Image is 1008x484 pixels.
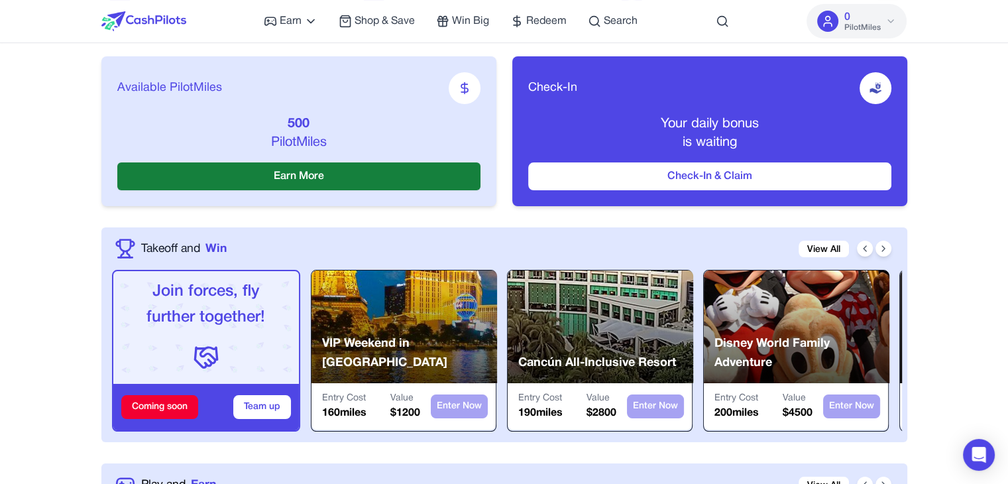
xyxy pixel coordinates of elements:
[205,240,227,257] span: Win
[844,9,850,25] span: 0
[233,395,291,419] button: Team up
[117,115,480,133] p: 500
[264,13,317,29] a: Earn
[390,405,420,421] p: $ 1200
[587,405,616,421] p: $ 2800
[714,392,759,405] p: Entry Cost
[587,392,616,405] p: Value
[141,240,227,257] a: Takeoff andWin
[510,13,567,29] a: Redeem
[604,13,638,29] span: Search
[322,405,366,421] p: 160 miles
[101,11,186,31] img: CashPilots Logo
[117,162,480,190] button: Earn More
[436,13,489,29] a: Win Big
[714,334,889,373] p: Disney World Family Adventure
[823,394,880,418] button: Enter Now
[280,13,302,29] span: Earn
[869,82,882,95] img: receive-dollar
[963,439,995,471] div: Open Intercom Messenger
[844,23,880,33] span: PilotMiles
[799,241,849,257] a: View All
[528,115,891,133] p: Your daily bonus
[518,353,676,373] p: Cancún All-Inclusive Resort
[588,13,638,29] a: Search
[518,392,563,405] p: Entry Cost
[528,162,891,190] button: Check-In & Claim
[339,13,415,29] a: Shop & Save
[117,79,222,97] span: Available PilotMiles
[714,405,759,421] p: 200 miles
[807,4,907,38] button: 0PilotMiles
[518,405,563,421] p: 190 miles
[683,137,737,149] span: is waiting
[355,13,415,29] span: Shop & Save
[627,394,684,418] button: Enter Now
[431,394,488,418] button: Enter Now
[141,240,200,257] span: Takeoff and
[121,395,198,419] div: Coming soon
[322,334,497,373] p: VIP Weekend in [GEOGRAPHIC_DATA]
[452,13,489,29] span: Win Big
[117,133,480,152] p: PilotMiles
[528,79,577,97] span: Check-In
[390,392,420,405] p: Value
[783,392,812,405] p: Value
[124,279,288,331] p: Join forces, fly further together!
[526,13,567,29] span: Redeem
[783,405,812,421] p: $ 4500
[322,392,366,405] p: Entry Cost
